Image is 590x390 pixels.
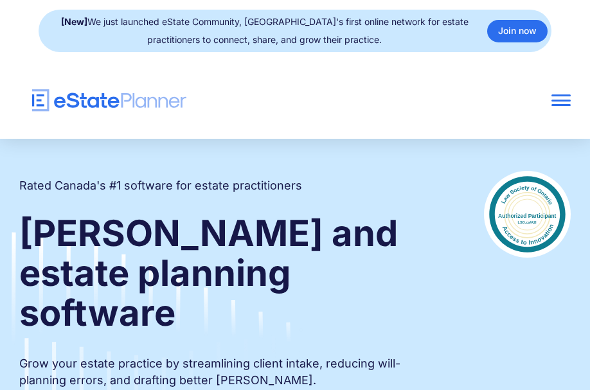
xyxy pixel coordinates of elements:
[19,211,398,335] strong: [PERSON_NAME] and estate planning software
[19,355,433,389] p: Grow your estate practice by streamlining client intake, reducing will-planning errors, and draft...
[51,13,478,49] div: We just launched eState Community, [GEOGRAPHIC_DATA]'s first online network for estate practition...
[19,177,302,194] h2: Rated Canada's #1 software for estate practitioners
[61,16,87,27] strong: [New]
[19,89,460,112] a: home
[487,20,548,42] a: Join now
